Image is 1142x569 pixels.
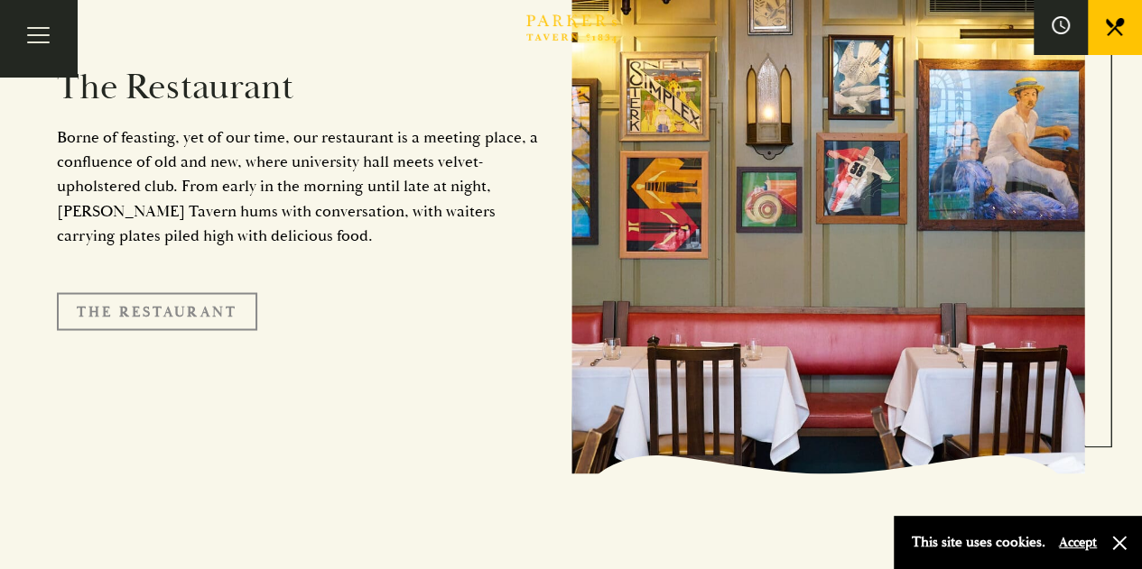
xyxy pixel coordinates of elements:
[1110,534,1128,552] button: Close and accept
[57,125,544,247] p: Borne of feasting, yet of our time, our restaurant is a meeting place, a confluence of old and ne...
[912,529,1045,555] p: This site uses cookies.
[1059,534,1097,551] button: Accept
[57,66,544,109] h2: The Restaurant
[57,292,257,330] a: The Restaurant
